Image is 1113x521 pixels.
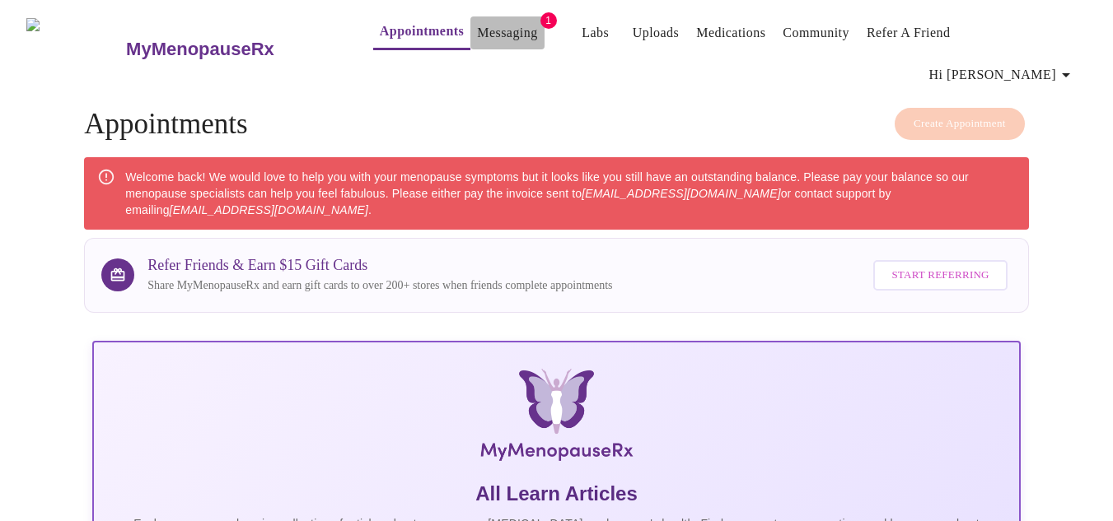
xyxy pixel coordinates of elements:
button: Hi [PERSON_NAME] [923,58,1083,91]
button: Refer a Friend [860,16,957,49]
button: Community [776,16,856,49]
span: Hi [PERSON_NAME] [929,63,1076,86]
a: Refer a Friend [867,21,951,44]
a: Appointments [380,20,464,43]
span: 1 [540,12,557,29]
img: MyMenopauseRx Logo [246,369,866,468]
a: Uploads [633,21,680,44]
h3: Refer Friends & Earn $15 Gift Cards [147,257,612,274]
h3: MyMenopauseRx [126,39,274,60]
a: Community [783,21,849,44]
button: Messaging [470,16,544,49]
span: Start Referring [891,266,989,285]
h4: Appointments [84,108,1029,141]
h5: All Learn Articles [107,481,1006,507]
a: Labs [582,21,609,44]
a: Start Referring [869,252,1011,299]
a: Medications [696,21,765,44]
a: Messaging [477,21,537,44]
div: Welcome back! We would love to help you with your menopause symptoms but it looks like you still ... [125,162,1016,225]
em: [EMAIL_ADDRESS][DOMAIN_NAME] [170,203,368,216]
p: Share MyMenopauseRx and earn gift cards to over 200+ stores when friends complete appointments [147,277,612,294]
button: Uploads [626,16,686,49]
button: Appointments [373,15,470,50]
a: MyMenopauseRx [124,21,340,78]
img: MyMenopauseRx Logo [26,18,124,80]
em: [EMAIL_ADDRESS][DOMAIN_NAME] [582,187,780,200]
button: Start Referring [873,260,1007,291]
button: Labs [569,16,622,49]
button: Medications [690,16,772,49]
